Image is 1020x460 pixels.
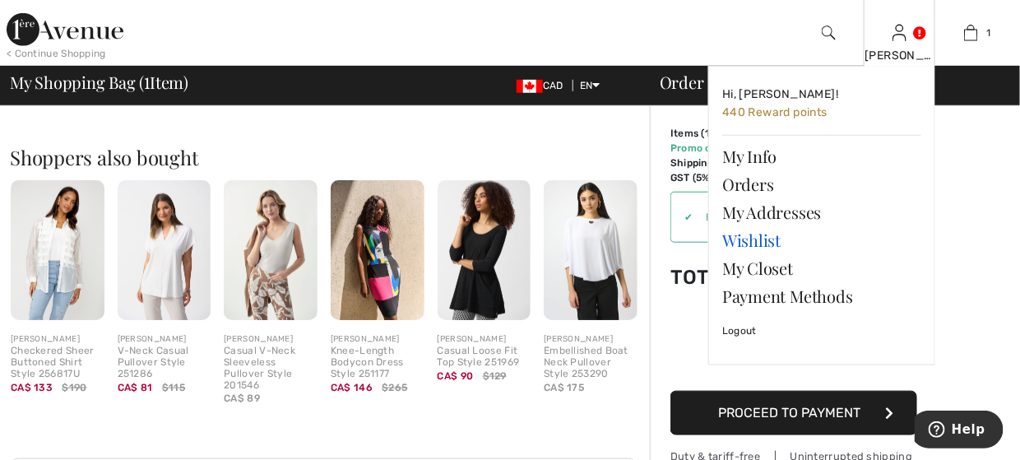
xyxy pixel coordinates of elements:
[331,333,424,346] div: [PERSON_NAME]
[722,282,921,310] a: Payment Methods
[544,346,637,379] div: Embellished Boat Neck Pullover Style 253290
[7,46,106,61] div: < Continue Shopping
[822,23,836,43] img: search the website
[438,346,531,369] div: Casual Loose Fit Top Style 251969
[162,380,185,395] span: $115
[670,156,761,170] td: Shipping
[722,105,828,119] span: 440 Reward points
[722,226,921,254] a: Wishlist
[544,382,584,393] span: CA$ 175
[580,80,600,91] span: EN
[544,333,637,346] div: [PERSON_NAME]
[438,180,531,320] img: Casual Loose Fit Top Style 251969
[722,254,921,282] a: My Closet
[10,74,188,91] span: My Shopping Bag ( Item)
[118,333,211,346] div: [PERSON_NAME]
[722,170,921,198] a: Orders
[118,180,211,320] img: V-Neck Casual Pullover Style 251286
[670,141,761,156] td: Promo code
[10,147,650,167] h2: Shoppers also bought
[7,13,123,46] img: 1ère Avenue
[670,348,917,385] iframe: PayPal-paypal
[670,170,761,185] td: GST (5%)
[483,369,507,383] span: $129
[62,380,86,395] span: $190
[11,346,104,379] div: Checkered Sheer Buttoned Shirt Style 256817U
[722,198,921,226] a: My Addresses
[865,47,934,64] div: [PERSON_NAME]
[11,180,104,320] img: Checkered Sheer Buttoned Shirt Style 256817U
[224,346,318,391] div: Casual V-Neck Sleeveless Pullover Style 201546
[544,180,637,320] img: Embellished Boat Neck Pullover Style 253290
[517,80,543,93] img: Canadian Dollar
[722,87,838,101] span: Hi, [PERSON_NAME]!
[719,405,861,421] span: Proceed to Payment
[936,23,1006,43] a: 1
[670,305,917,342] div: or 4 payments of with
[118,382,153,393] span: CA$ 81
[331,346,424,379] div: Knee-Length Bodycon Dress Style 251177
[892,25,906,40] a: Sign In
[144,70,150,91] span: 1
[670,126,761,141] td: Items ( )
[118,346,211,379] div: V-Neck Casual Pullover Style 251286
[640,74,1010,91] div: Order Summary
[722,310,921,351] a: Logout
[670,391,917,435] button: Proceed to Payment
[517,80,570,91] span: CAD
[438,370,474,382] span: CA$ 90
[722,80,921,128] a: Hi, [PERSON_NAME]! 440 Reward points
[331,382,373,393] span: CA$ 146
[670,249,761,305] td: Total
[438,333,531,346] div: [PERSON_NAME]
[915,411,1004,452] iframe: Opens a widget where you can find more information
[986,26,990,40] span: 1
[670,305,917,348] div: or 4 payments ofCA$ 34.14withSezzle Click to learn more about Sezzle
[331,180,424,320] img: Knee-Length Bodycon Dress Style 251177
[11,382,53,393] span: CA$ 133
[964,23,978,43] img: My Bag
[671,210,693,225] div: ✔
[224,333,318,346] div: [PERSON_NAME]
[382,380,407,395] span: $265
[722,142,921,170] a: My Info
[11,333,104,346] div: [PERSON_NAME]
[892,23,906,43] img: My Info
[224,180,318,320] img: Casual V-Neck Sleeveless Pullover Style 201546
[224,393,260,404] span: CA$ 89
